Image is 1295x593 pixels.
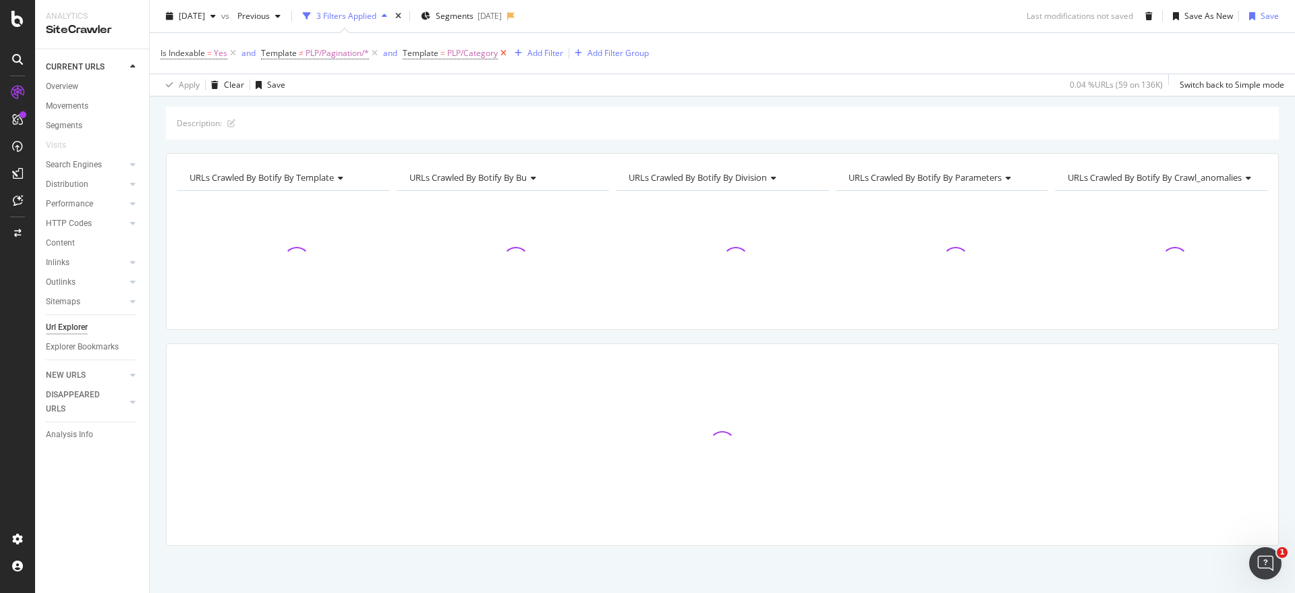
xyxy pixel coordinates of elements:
[306,44,369,63] span: PLP/Pagination/*
[46,236,75,250] div: Content
[1249,547,1282,580] iframe: Intercom live chat
[587,47,649,59] div: Add Filter Group
[316,10,376,22] div: 3 Filters Applied
[509,45,563,61] button: Add Filter
[1184,10,1233,22] div: Save As New
[46,197,93,211] div: Performance
[46,428,93,442] div: Analysis Info
[46,217,126,231] a: HTTP Codes
[46,138,66,152] div: Visits
[46,197,126,211] a: Performance
[1180,79,1284,90] div: Switch back to Simple mode
[46,320,140,335] a: Url Explorer
[46,22,138,38] div: SiteCrawler
[46,11,138,22] div: Analytics
[383,47,397,59] button: and
[46,340,119,354] div: Explorer Bookmarks
[1027,10,1133,22] div: Last modifications not saved
[179,79,200,90] div: Apply
[187,167,378,188] h4: URLs Crawled By Botify By template
[1065,167,1262,188] h4: URLs Crawled By Botify By crawl_anomalies
[478,10,502,22] div: [DATE]
[46,177,126,192] a: Distribution
[261,47,297,59] span: Template
[626,167,817,188] h4: URLs Crawled By Botify By division
[46,60,105,74] div: CURRENT URLS
[1174,74,1284,96] button: Switch back to Simple mode
[221,10,232,22] span: vs
[46,158,126,172] a: Search Engines
[409,171,527,183] span: URLs Crawled By Botify By bu
[46,368,86,383] div: NEW URLS
[46,217,92,231] div: HTTP Codes
[46,256,69,270] div: Inlinks
[393,9,404,23] div: times
[190,171,334,183] span: URLs Crawled By Botify By template
[179,10,205,22] span: 2025 Sep. 13th
[407,167,598,188] h4: URLs Crawled By Botify By bu
[1277,547,1288,558] span: 1
[161,74,200,96] button: Apply
[46,138,80,152] a: Visits
[1261,10,1279,22] div: Save
[241,47,256,59] button: and
[161,5,221,27] button: [DATE]
[224,79,244,90] div: Clear
[46,388,126,416] a: DISAPPEARED URLS
[447,44,498,63] span: PLP/Category
[232,10,270,22] span: Previous
[46,368,126,383] a: NEW URLS
[214,44,227,63] span: Yes
[232,5,286,27] button: Previous
[46,236,140,250] a: Content
[436,10,473,22] span: Segments
[1244,5,1279,27] button: Save
[403,47,438,59] span: Template
[846,167,1037,188] h4: URLs Crawled By Botify By parameters
[46,275,76,289] div: Outlinks
[46,256,126,270] a: Inlinks
[207,47,212,59] span: =
[46,158,102,172] div: Search Engines
[527,47,563,59] div: Add Filter
[206,74,244,96] button: Clear
[299,47,304,59] span: ≠
[415,5,507,27] button: Segments[DATE]
[177,117,222,129] div: Description:
[848,171,1002,183] span: URLs Crawled By Botify By parameters
[297,5,393,27] button: 3 Filters Applied
[46,388,114,416] div: DISAPPEARED URLS
[46,177,88,192] div: Distribution
[1168,5,1233,27] button: Save As New
[1068,171,1242,183] span: URLs Crawled By Botify By crawl_anomalies
[46,275,126,289] a: Outlinks
[440,47,445,59] span: =
[46,80,78,94] div: Overview
[46,119,82,133] div: Segments
[46,320,88,335] div: Url Explorer
[1070,79,1163,90] div: 0.04 % URLs ( 59 on 136K )
[46,80,140,94] a: Overview
[46,119,140,133] a: Segments
[46,295,126,309] a: Sitemaps
[46,295,80,309] div: Sitemaps
[46,428,140,442] a: Analysis Info
[46,99,140,113] a: Movements
[46,340,140,354] a: Explorer Bookmarks
[629,171,767,183] span: URLs Crawled By Botify By division
[161,47,205,59] span: Is Indexable
[267,79,285,90] div: Save
[46,99,88,113] div: Movements
[569,45,649,61] button: Add Filter Group
[250,74,285,96] button: Save
[46,60,126,74] a: CURRENT URLS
